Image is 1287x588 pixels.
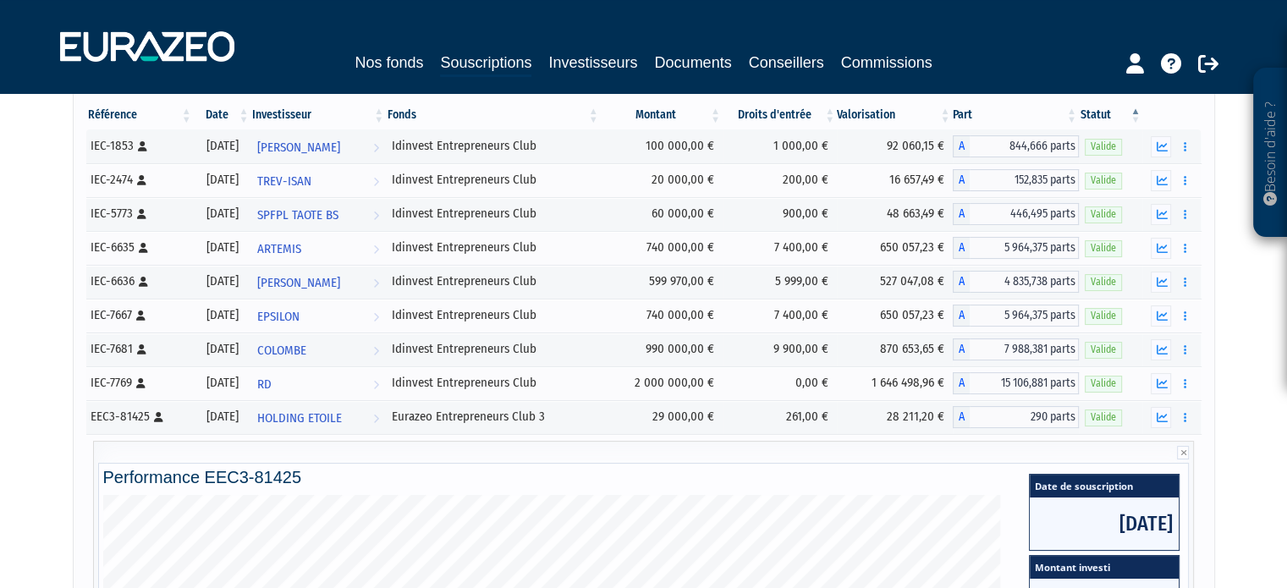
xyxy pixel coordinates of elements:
[1030,497,1179,550] span: [DATE]
[953,237,1079,259] div: A - Idinvest Entrepreneurs Club
[953,372,1079,394] div: A - Idinvest Entrepreneurs Club
[373,369,379,400] i: Voir l'investisseur
[392,171,594,189] div: Idinvest Entrepreneurs Club
[373,335,379,366] i: Voir l'investisseur
[548,51,637,74] a: Investisseurs
[136,310,146,321] i: [Français] Personne physique
[200,171,245,189] div: [DATE]
[91,137,188,155] div: IEC-1853
[953,372,970,394] span: A
[1085,409,1122,426] span: Valide
[953,271,970,293] span: A
[250,101,386,129] th: Investisseur: activer pour trier la colonne par ordre croissant
[723,366,837,400] td: 0,00 €
[137,209,146,219] i: [Français] Personne physique
[440,51,531,77] a: Souscriptions
[970,372,1079,394] span: 15 106,881 parts
[250,265,386,299] a: [PERSON_NAME]
[723,197,837,231] td: 900,00 €
[837,101,952,129] th: Valorisation: activer pour trier la colonne par ordre croissant
[953,237,970,259] span: A
[200,306,245,324] div: [DATE]
[601,163,723,197] td: 20 000,00 €
[970,135,1079,157] span: 844,666 parts
[837,400,952,434] td: 28 211,20 €
[970,406,1079,428] span: 290 parts
[953,169,970,191] span: A
[970,338,1079,360] span: 7 988,381 parts
[373,301,379,332] i: Voir l'investisseur
[355,51,423,74] a: Nos fonds
[200,374,245,392] div: [DATE]
[91,171,188,189] div: IEC-2474
[257,301,300,332] span: EPSILON
[392,374,594,392] div: Idinvest Entrepreneurs Club
[837,163,952,197] td: 16 657,49 €
[373,200,379,231] i: Voir l'investisseur
[953,338,970,360] span: A
[137,175,146,185] i: [Français] Personne physique
[723,231,837,265] td: 7 400,00 €
[257,335,306,366] span: COLOMBE
[250,129,386,163] a: [PERSON_NAME]
[200,272,245,290] div: [DATE]
[373,403,379,434] i: Voir l'investisseur
[723,299,837,332] td: 7 400,00 €
[723,163,837,197] td: 200,00 €
[86,101,194,129] th: Référence : activer pour trier la colonne par ordre croissant
[138,141,147,151] i: [Français] Personne physique
[200,239,245,256] div: [DATE]
[91,272,188,290] div: IEC-6636
[200,137,245,155] div: [DATE]
[723,101,837,129] th: Droits d'entrée: activer pour trier la colonne par ordre croissant
[250,332,386,366] a: COLOMBE
[601,299,723,332] td: 740 000,00 €
[953,305,1079,327] div: A - Idinvest Entrepreneurs Club
[257,267,340,299] span: [PERSON_NAME]
[601,366,723,400] td: 2 000 000,00 €
[953,338,1079,360] div: A - Idinvest Entrepreneurs Club
[953,203,970,225] span: A
[1085,206,1122,223] span: Valide
[953,169,1079,191] div: A - Idinvest Entrepreneurs Club
[257,403,342,434] span: HOLDING ETOILE
[1030,556,1179,579] span: Montant investi
[1261,77,1280,229] p: Besoin d'aide ?
[1085,308,1122,324] span: Valide
[953,406,1079,428] div: A - Eurazeo Entrepreneurs Club 3
[837,265,952,299] td: 527 047,08 €
[1085,274,1122,290] span: Valide
[392,408,594,426] div: Eurazeo Entrepreneurs Club 3
[953,271,1079,293] div: A - Idinvest Entrepreneurs Club
[723,265,837,299] td: 5 999,00 €
[1079,101,1142,129] th: Statut : activer pour trier la colonne par ordre d&eacute;croissant
[373,234,379,265] i: Voir l'investisseur
[194,101,251,129] th: Date: activer pour trier la colonne par ordre croissant
[601,197,723,231] td: 60 000,00 €
[1085,139,1122,155] span: Valide
[953,135,1079,157] div: A - Idinvest Entrepreneurs Club
[91,239,188,256] div: IEC-6635
[601,231,723,265] td: 740 000,00 €
[970,203,1079,225] span: 446,495 parts
[953,135,970,157] span: A
[200,340,245,358] div: [DATE]
[200,205,245,223] div: [DATE]
[723,400,837,434] td: 261,00 €
[91,205,188,223] div: IEC-5773
[723,129,837,163] td: 1 000,00 €
[953,203,1079,225] div: A - Idinvest Entrepreneurs Club
[601,101,723,129] th: Montant: activer pour trier la colonne par ordre croissant
[250,299,386,332] a: EPSILON
[392,306,594,324] div: Idinvest Entrepreneurs Club
[392,340,594,358] div: Idinvest Entrepreneurs Club
[970,237,1079,259] span: 5 964,375 parts
[257,166,311,197] span: TREV-ISAN
[601,129,723,163] td: 100 000,00 €
[392,239,594,256] div: Idinvest Entrepreneurs Club
[257,132,340,163] span: [PERSON_NAME]
[91,408,188,426] div: EEC3-81425
[1085,376,1122,392] span: Valide
[139,243,148,253] i: [Français] Personne physique
[601,400,723,434] td: 29 000,00 €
